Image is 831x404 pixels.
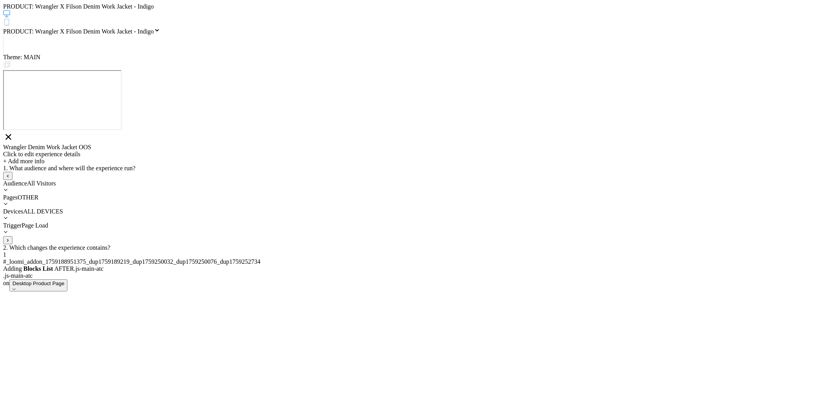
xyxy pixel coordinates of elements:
span: Audience [3,180,27,187]
b: Blocks List [23,265,53,272]
span: + Add more info [3,158,44,164]
span: PRODUCT: Wrangler X Filson Denim Work Jacket - Indigo [3,3,154,10]
img: down arrow [12,288,16,290]
span: Trigger [3,222,21,229]
button: Desktop Product Pagedown arrow [9,279,67,291]
span: Pages [3,194,18,201]
span: 2. Which changes the experience contains? [3,244,110,251]
span: ALL DEVICES [23,208,63,215]
div: Click to edit experience details [3,151,828,158]
span: #_loomi_addon_1759188951375_dup1759189219_dup1759250032_dup1759250076_dup1759252734 [3,258,260,265]
span: .js-main-atc [74,265,104,272]
span: Devices [3,208,23,215]
span: All Visitors [27,180,56,187]
span: 1. What audience and where will the experience run? [3,165,136,171]
span: on [3,280,9,286]
span: OTHER [18,194,38,201]
span: .js-main-atc [3,272,33,279]
span: Adding [3,265,53,272]
span: AFTER [54,265,74,272]
span: Theme: MAIN [3,54,41,60]
span: PRODUCT: Wrangler X Filson Denim Work Jacket - Indigo [3,28,154,35]
span: Wrangler Denim Work Jacket OOS [3,144,91,150]
div: 1 [3,251,828,258]
span: Page Load [21,222,48,229]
